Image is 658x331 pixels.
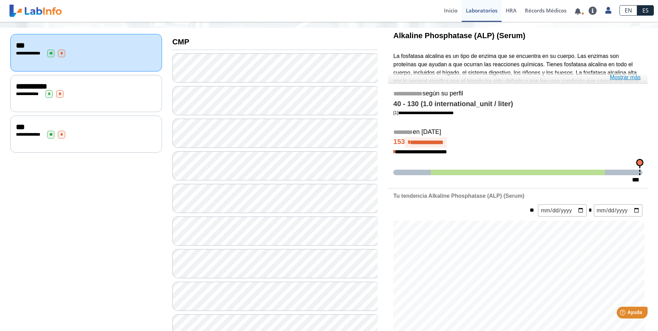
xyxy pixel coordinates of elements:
[393,193,524,199] b: Tu tendencia Alkaline Phosphatase (ALP) (Serum)
[393,31,525,40] b: Alkaline Phosphatase (ALP) (Serum)
[619,5,637,16] a: EN
[594,204,642,217] input: mm/dd/yyyy
[393,52,642,94] p: La fosfatasa alcalina es un tipo de enzima que se encuentra en su cuerpo. Las enzimas son proteín...
[538,204,587,217] input: mm/dd/yyyy
[393,110,454,115] a: [1]
[393,128,642,136] h5: en [DATE]
[393,90,642,98] h5: según su perfil
[596,304,650,323] iframe: Help widget launcher
[172,37,189,46] b: CMP
[610,73,641,82] a: Mostrar más
[506,7,516,14] span: HRA
[393,137,642,148] h4: 153
[637,5,654,16] a: ES
[393,100,642,108] h4: 40 - 130 (1.0 international_unit / liter)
